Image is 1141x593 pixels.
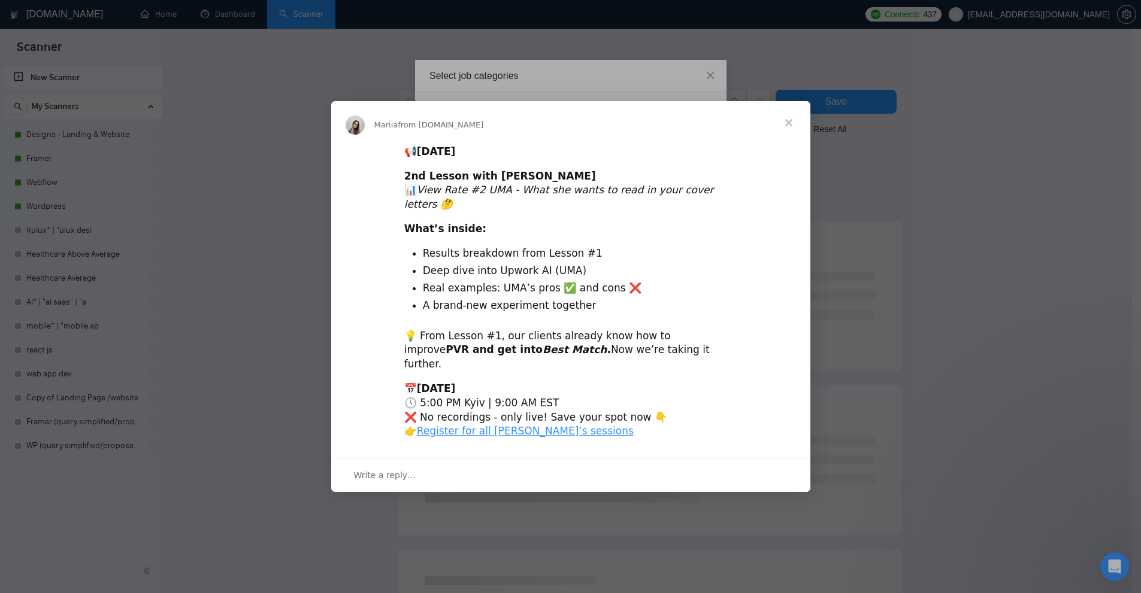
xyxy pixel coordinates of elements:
a: Register for all [PERSON_NAME]’s sessions [417,425,634,437]
div: 📊 [404,169,737,212]
div: 💡 From Lesson #1, our clients already know how to improve Now we’re taking it further. [404,329,737,372]
li: Real examples: UMA’s pros ✅ and cons ❌ [423,281,737,296]
span: Close [767,101,810,144]
img: Profile image for Mariia [346,115,365,135]
b: PVR and get into . [446,343,611,355]
div: Open conversation and reply [331,458,810,492]
li: Deep dive into Upwork AI (UMA) [423,264,737,278]
i: View Rate #2 UMA - What she wants to read in your cover letters 🤔 [404,184,714,210]
b: What’s inside: [404,223,486,235]
b: [DATE] [417,145,456,157]
span: from [DOMAIN_NAME] [398,120,483,129]
b: [DATE] [417,382,456,394]
li: Results breakdown from Lesson #1 [423,247,737,261]
span: Mariia [374,120,398,129]
li: A brand-new experiment together [423,299,737,313]
b: 2nd Lesson with [PERSON_NAME] [404,170,596,182]
div: 📅 🕔 5:00 PM Kyiv | 9:00 AM EST ❌ No recordings - only live! Save your spot now 👇 👉 [404,382,737,439]
div: 📢 [404,145,737,159]
i: Best Match [543,343,607,355]
span: Write a reply… [354,467,416,483]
